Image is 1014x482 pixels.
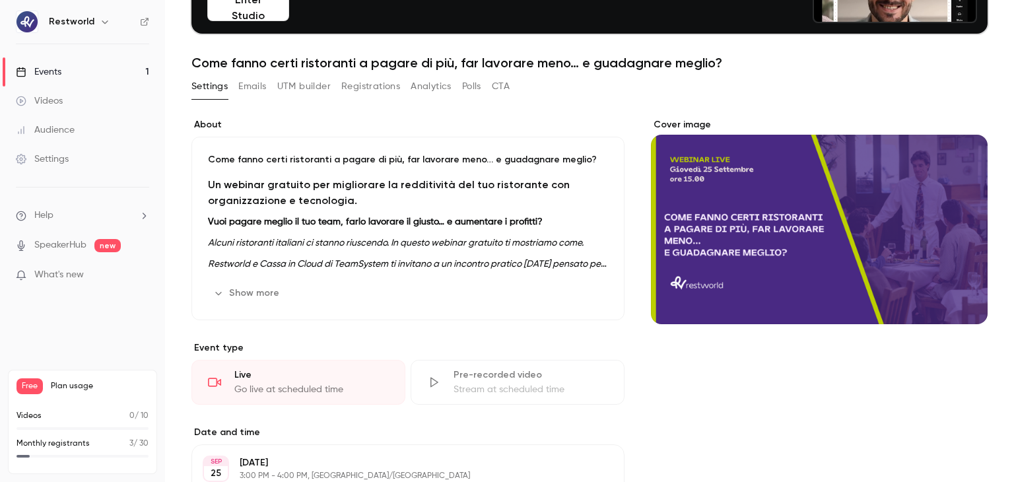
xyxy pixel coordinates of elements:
label: About [191,118,625,131]
div: Videos [16,94,63,108]
div: LiveGo live at scheduled time [191,360,405,405]
div: Pre-recorded video [454,368,608,382]
em: Restworld e Cassa in Cloud di TeamSystem ti invitano a un incontro pratico [DATE] pensato per imp... [208,259,607,300]
p: / 30 [129,438,149,450]
div: SEP [204,457,228,466]
div: Settings [16,153,69,166]
p: 3:00 PM - 4:00 PM, [GEOGRAPHIC_DATA]/[GEOGRAPHIC_DATA] [240,471,555,481]
em: Alcuni ristoranti italiani ci stanno riuscendo. In questo webinar gratuito ti mostriamo come. [208,238,584,248]
span: new [94,239,121,252]
img: Restworld [17,11,38,32]
label: Cover image [651,118,988,131]
button: CTA [492,76,510,97]
p: Monthly registrants [17,438,90,450]
button: UTM builder [277,76,331,97]
span: What's new [34,268,84,282]
div: Audience [16,123,75,137]
span: 0 [129,412,135,420]
a: SpeakerHub [34,238,86,252]
p: / 10 [129,410,149,422]
div: Live [234,368,389,382]
span: 3 [129,440,133,448]
div: Pre-recorded videoStream at scheduled time [411,360,625,405]
label: Date and time [191,426,625,439]
li: help-dropdown-opener [16,209,149,223]
div: Stream at scheduled time [454,383,608,396]
iframe: Noticeable Trigger [133,269,149,281]
button: Polls [462,76,481,97]
strong: Vuoi pagare meglio il tuo team, farlo lavorare il giusto… e aumentare i profitti? [208,217,543,226]
h2: Un webinar gratuito per migliorare la redditività del tuo ristorante con organizzazione e tecnolo... [208,177,608,209]
button: Emails [238,76,266,97]
span: Free [17,378,43,394]
button: Analytics [411,76,452,97]
section: Cover image [651,118,988,324]
button: Settings [191,76,228,97]
h6: Restworld [49,15,94,28]
p: Event type [191,341,625,355]
div: Events [16,65,61,79]
div: Go live at scheduled time [234,383,389,396]
button: Registrations [341,76,400,97]
button: Show more [208,283,287,304]
p: Come fanno certi ristoranti a pagare di più, far lavorare meno… e guadagnare meglio? [208,153,608,166]
h1: Come fanno certi ristoranti a pagare di più, far lavorare meno… e guadagnare meglio? [191,55,988,71]
p: [DATE] [240,456,555,469]
span: Plan usage [51,381,149,392]
p: Videos [17,410,42,422]
span: Help [34,209,53,223]
p: 25 [211,467,221,480]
